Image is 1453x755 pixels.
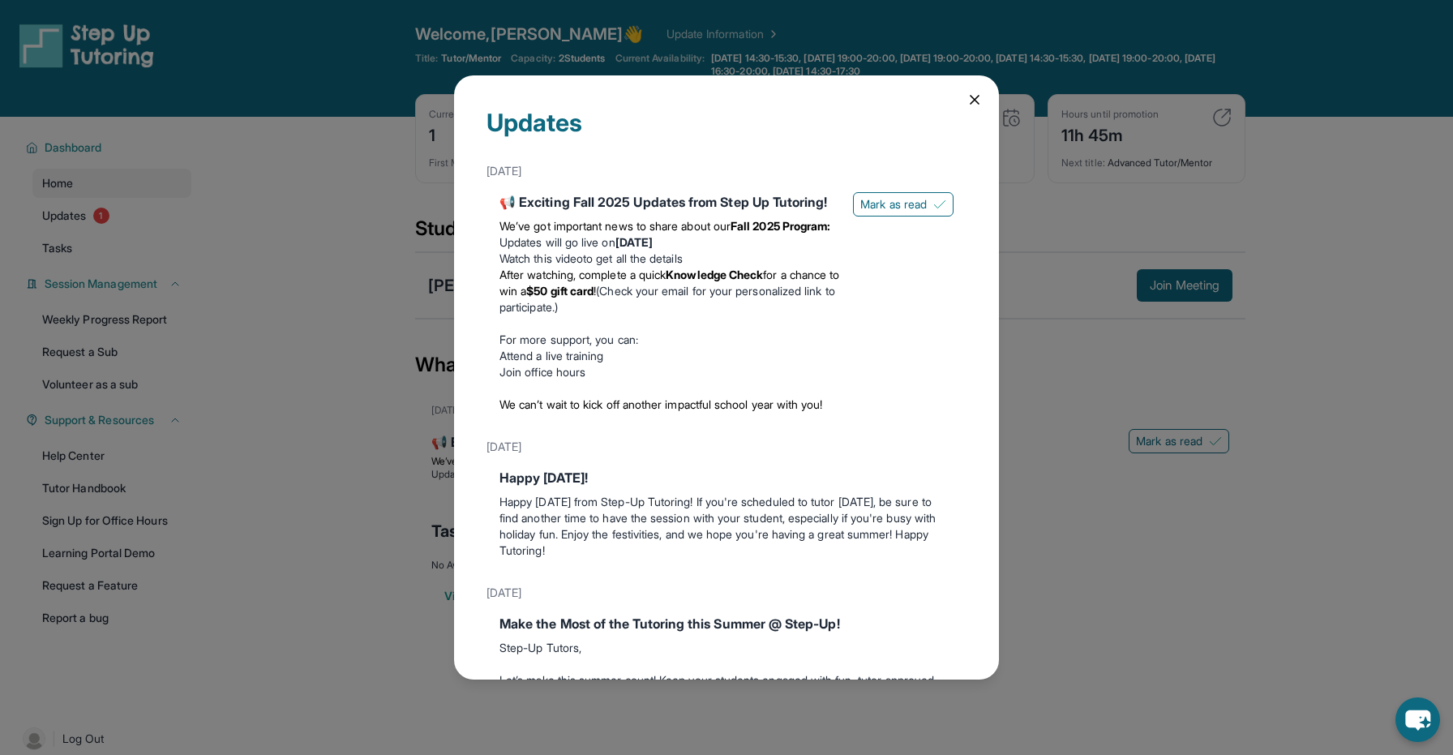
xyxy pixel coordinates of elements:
[486,108,967,157] div: Updates
[499,365,585,379] a: Join office hours
[499,234,840,251] li: Updates will go live on
[499,349,604,362] a: Attend a live training
[499,219,731,233] span: We’ve got important news to share about our
[666,268,763,281] strong: Knowledge Check
[499,332,840,348] p: For more support, you can:
[499,192,840,212] div: 📢 Exciting Fall 2025 Updates from Step Up Tutoring!
[499,251,840,267] li: to get all the details
[594,284,596,298] span: !
[499,268,666,281] span: After watching, complete a quick
[853,192,954,217] button: Mark as read
[615,235,653,249] strong: [DATE]
[499,468,954,487] div: Happy [DATE]!
[860,196,927,212] span: Mark as read
[1395,697,1440,742] button: chat-button
[499,397,823,411] span: We can’t wait to kick off another impactful school year with you!
[499,672,954,721] p: Let’s make this summer count! Keep your students engaged with fun, tutor-approved activities that...
[499,494,954,559] p: Happy [DATE] from Step-Up Tutoring! If you're scheduled to tutor [DATE], be sure to find another ...
[731,219,830,233] strong: Fall 2025 Program:
[486,157,967,186] div: [DATE]
[499,267,840,315] li: (Check your email for your personalized link to participate.)
[499,640,954,656] p: Step-Up Tutors,
[499,614,954,633] div: Make the Most of the Tutoring this Summer @ Step-Up!
[499,251,583,265] a: Watch this video
[486,578,967,607] div: [DATE]
[933,198,946,211] img: Mark as read
[486,432,967,461] div: [DATE]
[526,284,594,298] strong: $50 gift card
